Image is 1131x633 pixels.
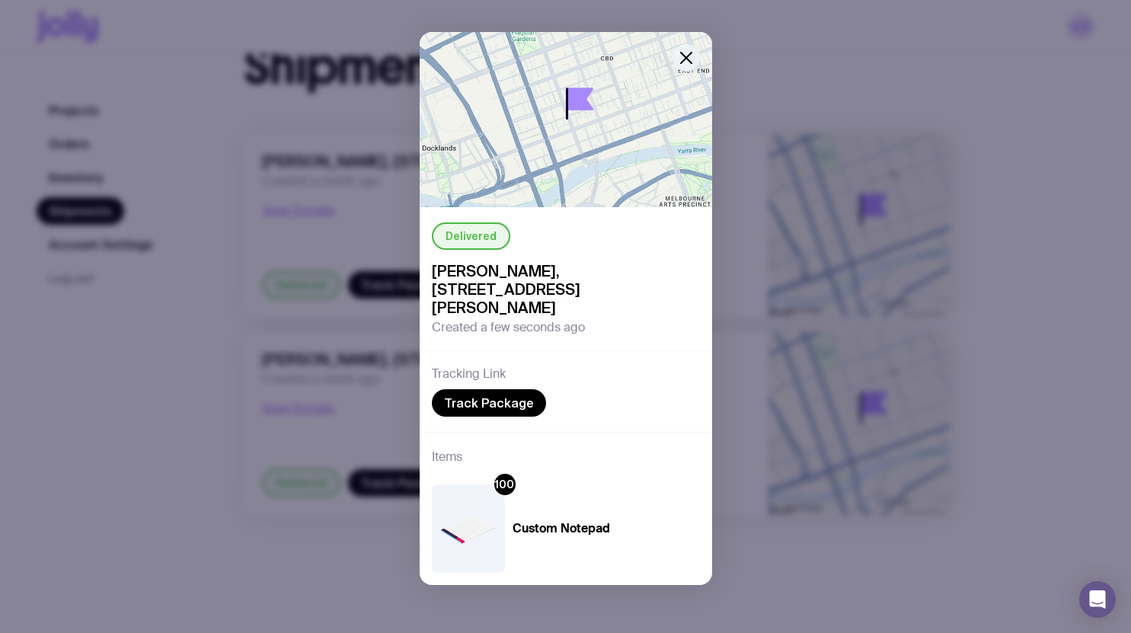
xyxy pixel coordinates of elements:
[432,366,506,382] h3: Tracking Link
[494,474,516,495] div: 100
[432,320,585,335] span: Created a few seconds ago
[432,262,700,317] span: [PERSON_NAME], [STREET_ADDRESS][PERSON_NAME]
[420,32,712,207] img: staticmap
[432,389,546,417] a: Track Package
[513,521,610,536] h4: Custom Notepad
[432,448,462,466] h3: Items
[432,222,510,250] div: Delivered
[1079,581,1116,618] div: Open Intercom Messenger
